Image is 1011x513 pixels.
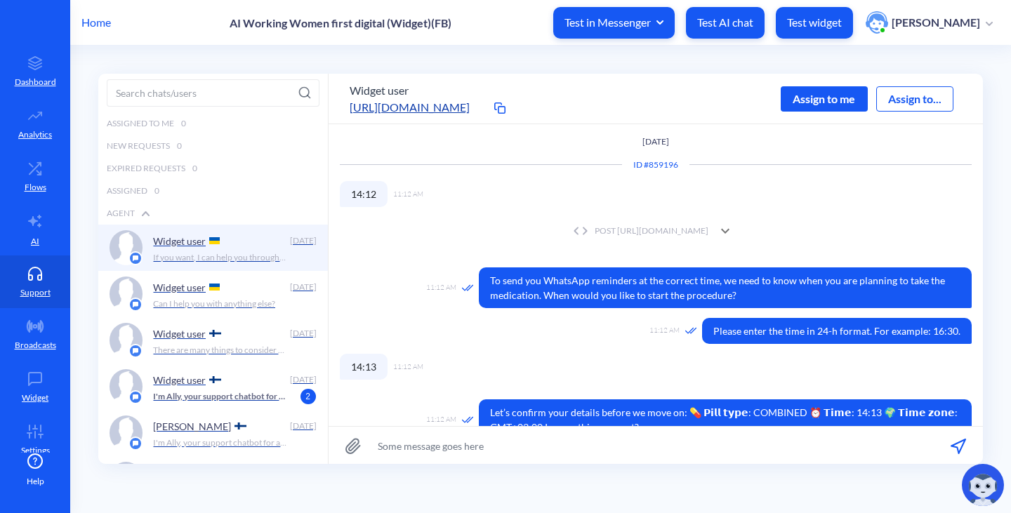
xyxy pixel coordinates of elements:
span: 2 [300,389,316,404]
p: AI [31,235,39,248]
div: Assigned [98,180,328,202]
div: Assigned to me [98,112,328,135]
p: Flows [25,181,46,194]
p: If you want, I can help you through the process. I can send you reminders about when to take the ... [153,251,286,264]
a: platform iconWidget user [DATE]Can I help you with anything else? [98,271,328,317]
img: FI [209,376,220,383]
p: AI Working Women first digital (Widget)(FB) [230,16,451,29]
div: [DATE] [289,281,317,293]
p: Settings [21,444,50,457]
span: Let’s confirm your details before we move on: 💊 𝗣𝗶𝗹𝗹 𝘁𝘆𝗽𝗲: COMBINED ⏰ 𝗧𝗶𝗺𝗲: 14:13 🌍 𝗧𝗶𝗺𝗲 𝘇𝗼𝗻𝗲: GM... [479,399,972,440]
input: Search chats/users [107,79,319,107]
a: [URL][DOMAIN_NAME] [350,99,490,116]
div: POST [URL][DOMAIN_NAME] [569,225,708,237]
span: Please enter the time in 24-h format. For example: 16:30. [702,318,972,344]
img: platform icon [128,344,143,358]
div: [DATE] [289,234,317,247]
button: Test in Messenger [553,7,675,39]
button: Widget user [350,82,409,99]
span: 14:12 [340,181,388,207]
img: platform icon [128,251,143,265]
div: New Requests [98,135,328,157]
input: Some message goes here [329,427,983,465]
p: Broadcasts [15,339,56,352]
p: Widget user [153,328,206,340]
img: UA [209,237,220,244]
span: Help [27,475,44,488]
p: Widget [22,392,48,404]
p: Test widget [787,15,842,29]
p: I'm Ally, your support chatbot for abortion with pills. Which language do you prefer? Soy Ally, t... [153,390,286,403]
span: 11:12 AM [426,414,456,426]
div: [DATE] [289,327,317,340]
p: [PERSON_NAME] [153,420,231,432]
button: Test AI chat [686,7,765,39]
a: platform icon[PERSON_NAME] [DATE]I'm Ally, your support chatbot for abortion with pills. Which la... [98,410,328,456]
div: Conversation ID [622,159,689,171]
span: To send you WhatsApp reminders at the correct time, we need to know when you are planning to take... [479,267,972,308]
img: UA [209,284,220,291]
a: platform iconWidget user [DATE]I'm Ally, your support chatbot for abortion with pills. Which lang... [98,364,328,410]
p: Widget user [153,281,206,293]
button: Test widget [776,7,853,39]
img: copilot-icon.svg [962,464,1004,506]
p: Analytics [18,128,52,141]
span: 0 [177,140,182,152]
div: [DATE] [289,373,317,386]
p: I'm Ally, your support chatbot for abortion with pills. Which language do you prefer? Soy Ally, t... [153,437,286,449]
p: [PERSON_NAME] [892,15,980,30]
p: [DATE] [340,135,972,148]
div: POST [URL][DOMAIN_NAME] [340,217,972,245]
p: Widget user [153,235,206,247]
span: 11:12 AM [426,282,456,294]
span: Test in Messenger [564,15,663,30]
img: FI [234,422,246,429]
span: 11:12 AM [393,189,423,199]
a: platform icon [98,456,328,502]
div: Assign to me [781,86,868,112]
a: platform iconWidget user [DATE]There are many things to consider for an abortion with pills. I ca... [98,317,328,364]
img: platform icon [128,390,143,404]
span: 14:13 [340,354,388,380]
img: platform icon [128,298,143,312]
a: platform iconWidget user [DATE]If you want, I can help you through the process. I can send you re... [98,225,328,271]
img: FI [209,330,220,337]
p: Home [81,14,111,31]
p: There are many things to consider for an abortion with pills. I can guide you through them and an... [153,344,286,357]
p: Dashboard [15,76,56,88]
img: user photo [866,11,888,34]
p: Test AI chat [697,15,753,29]
button: Assign to... [876,86,953,112]
button: user photo[PERSON_NAME] [859,10,1000,35]
span: 0 [154,185,159,197]
span: 0 [192,162,197,175]
div: Agent [98,202,328,225]
div: Expired Requests [98,157,328,180]
p: Can I help you with anything else? [153,298,275,310]
div: [DATE] [289,420,317,432]
span: 11:12 AM [393,361,423,372]
span: 11:12 AM [649,325,680,337]
span: 0 [181,117,186,130]
img: platform icon [128,437,143,451]
p: Widget user [153,374,206,386]
p: Support [20,286,51,299]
